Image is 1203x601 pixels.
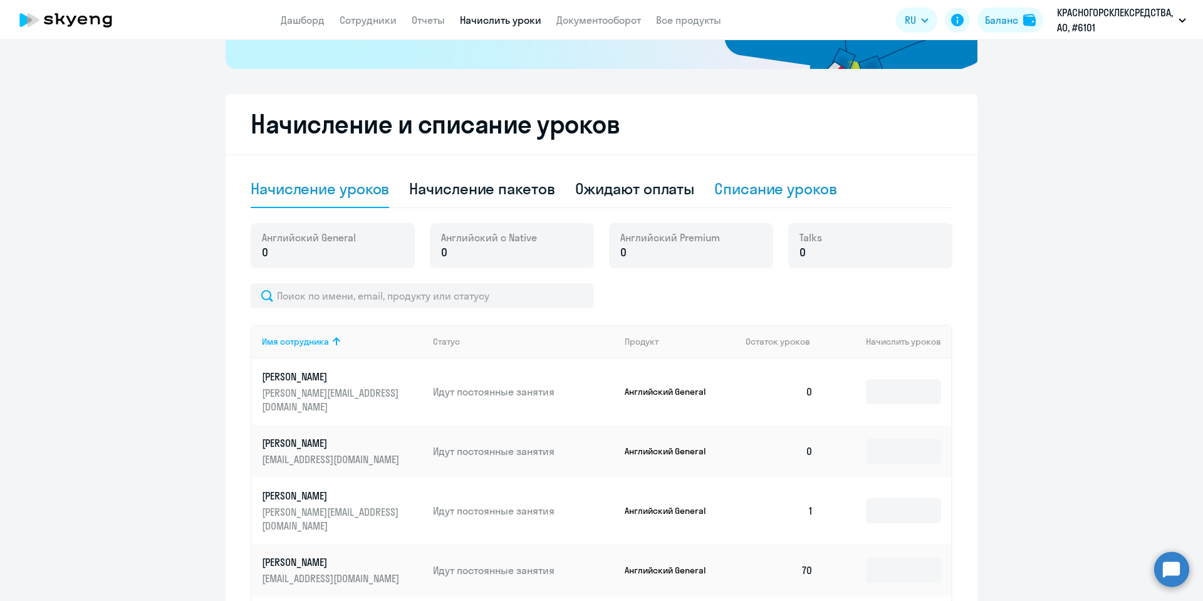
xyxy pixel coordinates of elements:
[985,13,1018,28] div: Баланс
[736,544,823,597] td: 70
[433,336,615,347] div: Статус
[625,446,719,457] p: Английский General
[262,336,329,347] div: Имя сотрудника
[1051,5,1192,35] button: КРАСНОГОРСКЛЕКСРЕДСТВА, АО, #6101
[441,244,447,261] span: 0
[1023,14,1036,26] img: balance
[556,14,641,26] a: Документооборот
[575,179,695,199] div: Ожидают оплаты
[625,336,659,347] div: Продукт
[799,231,822,244] span: Talks
[433,385,615,399] p: Идут постоянные занятия
[340,14,397,26] a: Сотрудники
[251,179,389,199] div: Начисление уроков
[262,370,402,384] p: [PERSON_NAME]
[262,555,402,569] p: [PERSON_NAME]
[736,358,823,425] td: 0
[905,13,916,28] span: RU
[412,14,445,26] a: Отчеты
[262,436,402,450] p: [PERSON_NAME]
[799,244,806,261] span: 0
[262,436,423,466] a: [PERSON_NAME][EMAIL_ADDRESS][DOMAIN_NAME]
[251,109,952,139] h2: Начисление и списание уроков
[262,555,423,585] a: [PERSON_NAME][EMAIL_ADDRESS][DOMAIN_NAME]
[433,336,460,347] div: Статус
[620,244,627,261] span: 0
[625,565,719,576] p: Английский General
[746,336,810,347] span: Остаток уроков
[262,244,268,261] span: 0
[625,505,719,516] p: Английский General
[736,425,823,478] td: 0
[262,489,402,503] p: [PERSON_NAME]
[1057,5,1174,35] p: КРАСНОГОРСКЛЕКСРЕДСТВА, АО, #6101
[620,231,720,244] span: Английский Premium
[262,370,423,414] a: [PERSON_NAME][PERSON_NAME][EMAIL_ADDRESS][DOMAIN_NAME]
[460,14,541,26] a: Начислить уроки
[625,386,719,397] p: Английский General
[736,478,823,544] td: 1
[823,325,951,358] th: Начислить уроков
[433,563,615,577] p: Идут постоянные занятия
[281,14,325,26] a: Дашборд
[262,231,356,244] span: Английский General
[433,504,615,518] p: Идут постоянные занятия
[262,336,423,347] div: Имя сотрудника
[262,452,402,466] p: [EMAIL_ADDRESS][DOMAIN_NAME]
[262,386,402,414] p: [PERSON_NAME][EMAIL_ADDRESS][DOMAIN_NAME]
[262,489,423,533] a: [PERSON_NAME][PERSON_NAME][EMAIL_ADDRESS][DOMAIN_NAME]
[714,179,837,199] div: Списание уроков
[262,505,402,533] p: [PERSON_NAME][EMAIL_ADDRESS][DOMAIN_NAME]
[409,179,555,199] div: Начисление пакетов
[896,8,937,33] button: RU
[656,14,721,26] a: Все продукты
[441,231,537,244] span: Английский с Native
[746,336,823,347] div: Остаток уроков
[433,444,615,458] p: Идут постоянные занятия
[977,8,1043,33] button: Балансbalance
[262,572,402,585] p: [EMAIL_ADDRESS][DOMAIN_NAME]
[625,336,736,347] div: Продукт
[251,283,594,308] input: Поиск по имени, email, продукту или статусу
